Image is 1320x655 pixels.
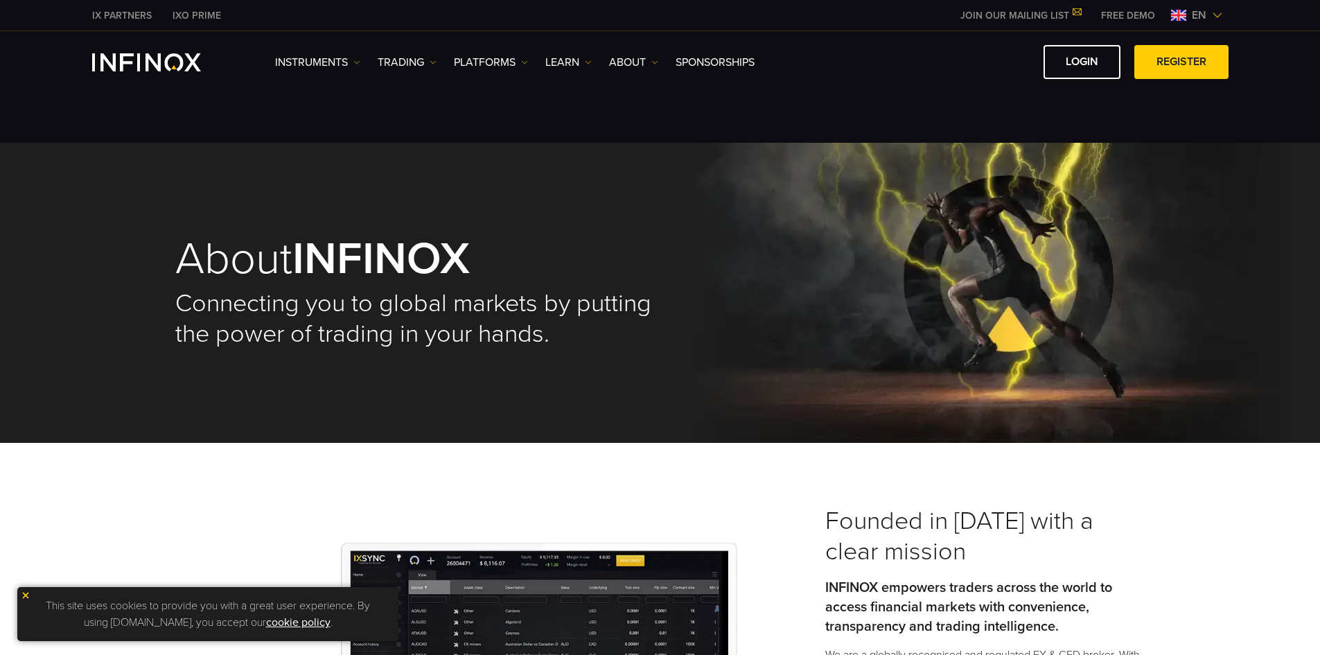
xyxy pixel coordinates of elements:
strong: INFINOX [292,232,470,286]
a: SPONSORSHIPS [676,54,755,71]
h1: About [175,236,660,281]
a: TRADING [378,54,437,71]
a: LOGIN [1044,45,1120,79]
h2: Connecting you to global markets by putting the power of trading in your hands. [175,288,660,349]
a: INFINOX MENU [1091,8,1165,23]
a: ABOUT [609,54,658,71]
a: REGISTER [1134,45,1229,79]
a: JOIN OUR MAILING LIST [950,10,1091,21]
a: PLATFORMS [454,54,528,71]
a: INFINOX Logo [92,53,234,71]
span: en [1186,7,1212,24]
p: This site uses cookies to provide you with a great user experience. By using [DOMAIN_NAME], you a... [24,594,391,634]
a: Learn [545,54,592,71]
img: yellow close icon [21,591,30,600]
h3: Founded in [DATE] with a clear mission [825,506,1145,567]
a: Instruments [275,54,360,71]
a: INFINOX [162,8,231,23]
a: cookie policy [266,615,331,629]
a: INFINOX [82,8,162,23]
p: INFINOX empowers traders across the world to access financial markets with convenience, transpare... [825,578,1145,636]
